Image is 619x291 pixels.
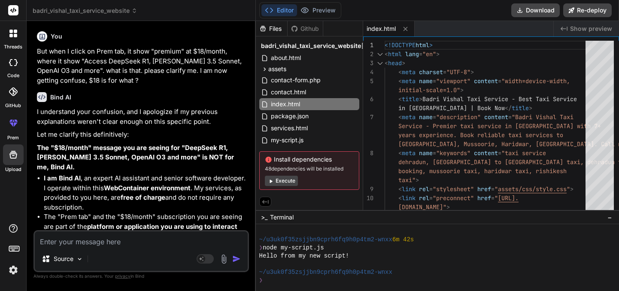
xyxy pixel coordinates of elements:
[374,59,385,68] div: Click to collapse the range.
[50,93,71,102] h6: Bind AI
[44,174,81,182] strong: I am Bind AI
[491,185,495,193] span: =
[419,113,433,121] span: name
[436,149,470,157] span: "keywords"
[398,203,443,211] span: [DOMAIN_NAME]
[270,87,307,97] span: contact.html
[402,185,416,193] span: link
[219,254,229,264] img: attachment
[270,75,322,85] span: contact-form.php
[429,41,433,49] span: >
[511,3,560,17] button: Download
[259,236,392,244] span: ~/u3uk0f35zsjjbn9cprh6fq9h0p4tm2-wnxx
[297,4,339,16] button: Preview
[374,50,385,59] div: Click to collapse the range.
[5,102,21,109] label: GitHub
[505,104,512,112] span: </
[268,65,286,73] span: assets
[433,185,474,193] span: "stylesheet"
[405,50,419,58] span: lang
[443,203,446,211] span: "
[398,194,402,202] span: <
[385,50,388,58] span: <
[416,41,429,49] span: html
[363,95,373,104] div: 6
[402,95,419,103] span: title
[270,123,309,133] span: services.html
[529,104,532,112] span: >
[37,107,247,126] p: I understand your confusion, and I apologize if my previous explanations weren't clear enough on ...
[398,185,402,193] span: <
[44,222,237,240] strong: platform or application you are using to interact with me (and potentially other AIs)
[398,149,402,157] span: <
[398,176,416,184] span: taxi"
[270,53,302,63] span: about.html
[419,68,443,76] span: charset
[259,244,263,252] span: ❯
[261,42,361,50] span: badri_vishal_taxi_service_website
[402,149,416,157] span: meta
[501,77,570,85] span: "width=device-width,
[398,86,460,94] span: initial-scale=1.0"
[477,194,491,202] span: href
[37,47,247,85] p: But when I click on Prem tab, it show "premium" at $18/month, where it show "Access DeepSeek R1, ...
[419,149,433,157] span: name
[422,50,436,58] span: "en"
[433,113,436,121] span: =
[477,185,491,193] span: href
[44,212,247,289] li: The "Prem tab" and the "$18/month" subscription you are seeing are part of the . This platform li...
[402,77,416,85] span: meta
[363,50,373,59] div: 2
[44,174,247,212] li: , an expert AI assistant and senior software developer. I operate within this . My services, as p...
[419,185,429,193] span: rel
[385,41,416,49] span: <!DOCTYPE
[363,113,373,122] div: 7
[398,95,402,103] span: <
[256,24,287,33] div: Files
[398,104,505,112] span: in [GEOGRAPHIC_DATA] | Book Now
[363,149,373,158] div: 8
[436,50,440,58] span: >
[265,155,354,164] span: Install dependencies
[270,111,309,121] span: package.json
[388,50,402,58] span: html
[104,184,191,192] strong: WebContainer environment
[259,276,263,285] span: ❯
[7,134,19,141] label: prem
[498,149,501,157] span: =
[607,213,612,222] span: −
[4,43,22,51] label: threads
[422,95,577,103] span: Badri Vishal Taxi Service - Best Taxi Service
[498,185,567,193] span: assets/css/style.css
[419,50,422,58] span: =
[419,77,433,85] span: name
[261,213,267,222] span: >_
[398,113,402,121] span: <
[263,244,324,252] span: node my-script.js
[265,165,354,172] span: 48 dependencies will be installed
[363,41,373,50] div: 1
[363,185,373,194] div: 9
[367,24,396,33] span: index.html
[508,113,512,121] span: =
[51,32,62,41] h6: You
[7,72,19,79] label: code
[446,203,450,211] span: >
[419,95,422,103] span: >
[474,149,498,157] span: content
[363,77,373,86] div: 5
[429,194,433,202] span: =
[392,236,414,244] span: 6m 42s
[446,68,470,76] span: "UTF-8"
[6,263,21,277] img: settings
[259,268,392,276] span: ~/u3uk0f35zsjjbn9cprh6fq9h0p4tm2-wnxx
[398,68,402,76] span: <
[498,194,519,202] span: [URL].
[398,122,601,130] span: Service - Premier taxi service in [GEOGRAPHIC_DATA] with 7+
[121,193,165,201] strong: free of charge
[385,59,388,67] span: <
[402,68,416,76] span: meta
[570,185,573,193] span: >
[495,194,498,202] span: "
[270,135,304,145] span: my-script.js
